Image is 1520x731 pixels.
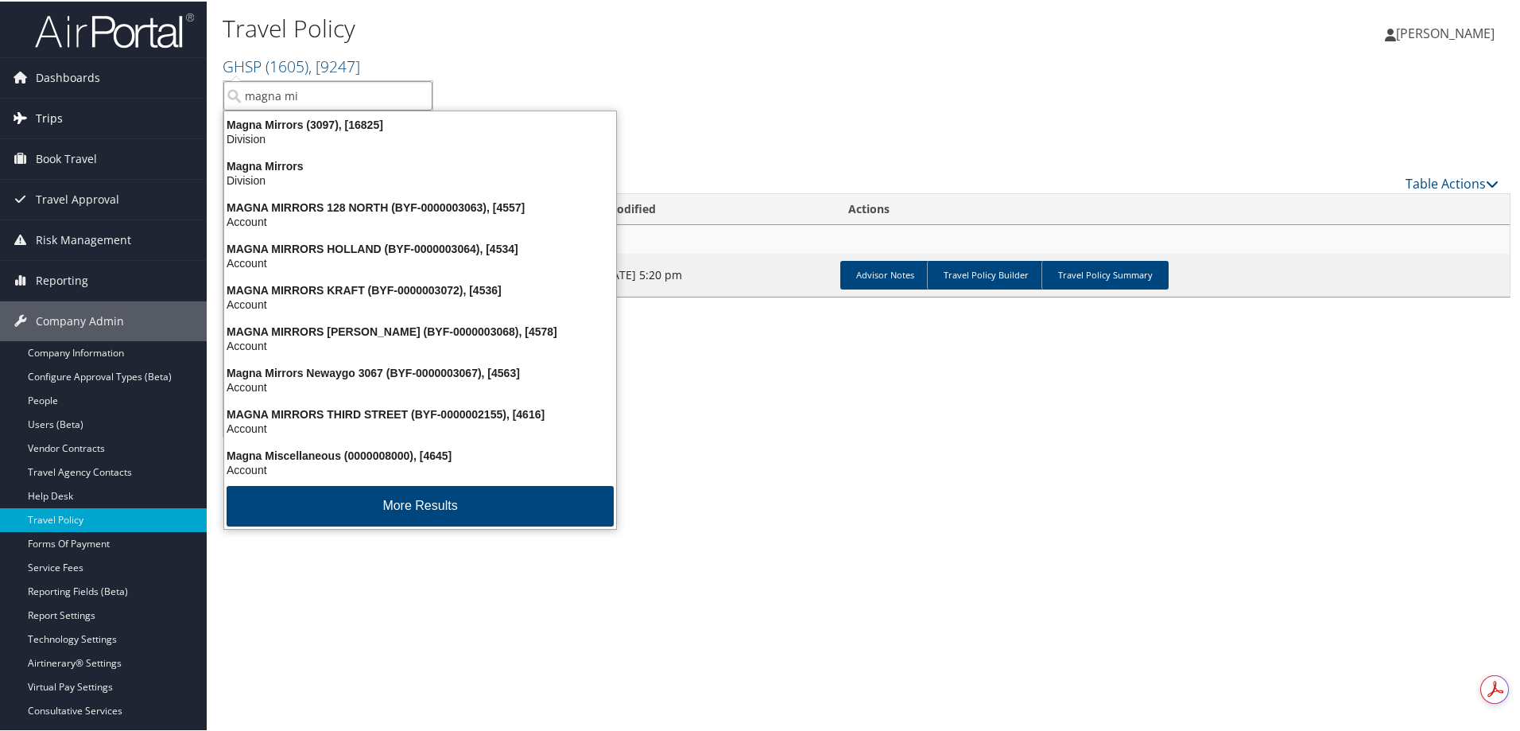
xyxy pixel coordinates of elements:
div: Account [215,420,626,434]
div: Division [215,172,626,186]
td: [DATE] 5:20 pm [592,252,833,295]
td: GHSP [223,224,1510,252]
div: Account [215,461,626,476]
div: Account [215,213,626,227]
div: MAGNA MIRRORS HOLLAND (BYF-0000003064), [4534] [215,240,626,255]
span: Company Admin [36,300,124,340]
input: Search Accounts [223,80,432,109]
a: Travel Policy Summary [1041,259,1169,288]
h1: Travel Policy [223,10,1081,44]
a: [PERSON_NAME] [1385,8,1510,56]
span: , [ 9247 ] [308,54,360,76]
th: Actions [834,192,1510,224]
div: Magna Mirrors [215,157,626,172]
div: Account [215,379,626,393]
div: Magna Mirrors Newaygo 3067 (BYF-0000003067), [4563] [215,364,626,379]
div: MAGNA MIRRORS 128 NORTH (BYF-0000003063), [4557] [215,199,626,213]
th: Modified: activate to sort column ascending [592,192,833,224]
div: Account [215,337,626,352]
span: Dashboards [36,56,100,96]
a: GHSP [223,54,360,76]
span: Risk Management [36,219,131,259]
div: Division [215,130,626,145]
span: ( 1605 ) [266,54,308,76]
span: Travel Approval [36,178,119,218]
span: [PERSON_NAME] [1396,23,1495,41]
a: Advisor Notes [840,259,930,288]
span: Trips [36,97,63,137]
div: MAGNA MIRRORS [PERSON_NAME] (BYF-0000003068), [4578] [215,323,626,337]
a: Table Actions [1406,173,1499,191]
div: Account [215,255,626,269]
button: More Results [227,484,614,525]
a: Travel Policy Builder [927,259,1045,288]
img: airportal-logo.png [35,10,194,48]
div: MAGNA MIRRORS THIRD STREET (BYF-0000002155), [4616] [215,406,626,420]
div: MAGNA MIRRORS KRAFT (BYF-0000003072), [4536] [215,282,626,296]
span: Book Travel [36,138,97,177]
div: Magna Mirrors (3097), [16825] [215,116,626,130]
span: Reporting [36,259,88,299]
div: Account [215,296,626,310]
div: Magna Miscellaneous (0000008000), [4645] [215,447,626,461]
